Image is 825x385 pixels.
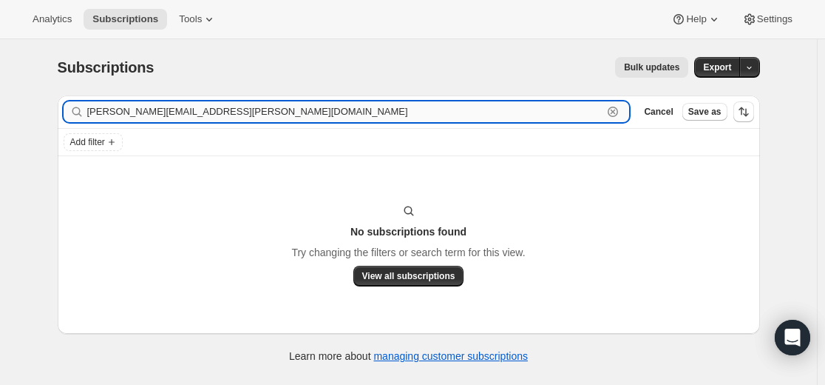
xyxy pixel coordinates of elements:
span: Cancel [644,106,673,118]
button: View all subscriptions [353,266,464,287]
a: managing customer subscriptions [373,350,528,362]
button: Analytics [24,9,81,30]
button: Settings [733,9,801,30]
span: Analytics [33,13,72,25]
span: Tools [179,13,202,25]
button: Help [662,9,730,30]
span: Settings [757,13,792,25]
span: Save as [688,106,722,118]
p: Try changing the filters or search term for this view. [291,245,525,260]
button: Export [694,57,740,78]
button: Subscriptions [84,9,167,30]
h3: No subscriptions found [350,224,466,239]
button: Cancel [638,103,679,121]
p: Learn more about [289,349,528,364]
span: Add filter [70,136,105,148]
button: Clear [605,104,620,119]
button: Sort the results [733,101,754,122]
span: Bulk updates [624,61,679,73]
button: Tools [170,9,225,30]
span: Subscriptions [92,13,158,25]
button: Add filter [64,133,123,151]
span: Help [686,13,706,25]
span: View all subscriptions [362,270,455,282]
span: Subscriptions [58,59,155,76]
span: Export [703,61,731,73]
input: Filter subscribers [87,101,603,122]
div: Open Intercom Messenger [775,320,810,355]
button: Bulk updates [615,57,688,78]
button: Save as [682,103,727,121]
